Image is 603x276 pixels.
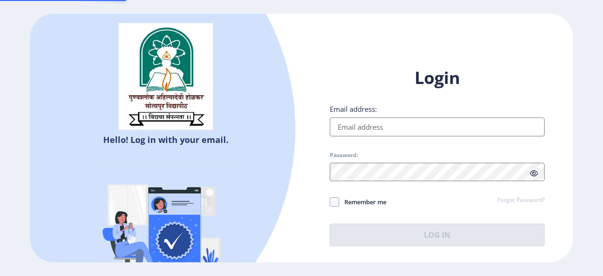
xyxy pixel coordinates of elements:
label: Email address: [330,104,377,114]
label: Password: [330,151,358,159]
button: Log In [330,224,545,246]
img: sulogo.png [119,23,213,130]
a: Forgot Password? [497,196,545,205]
input: Email address [330,117,545,136]
h1: Login [330,67,545,89]
span: Remember me [339,196,386,208]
